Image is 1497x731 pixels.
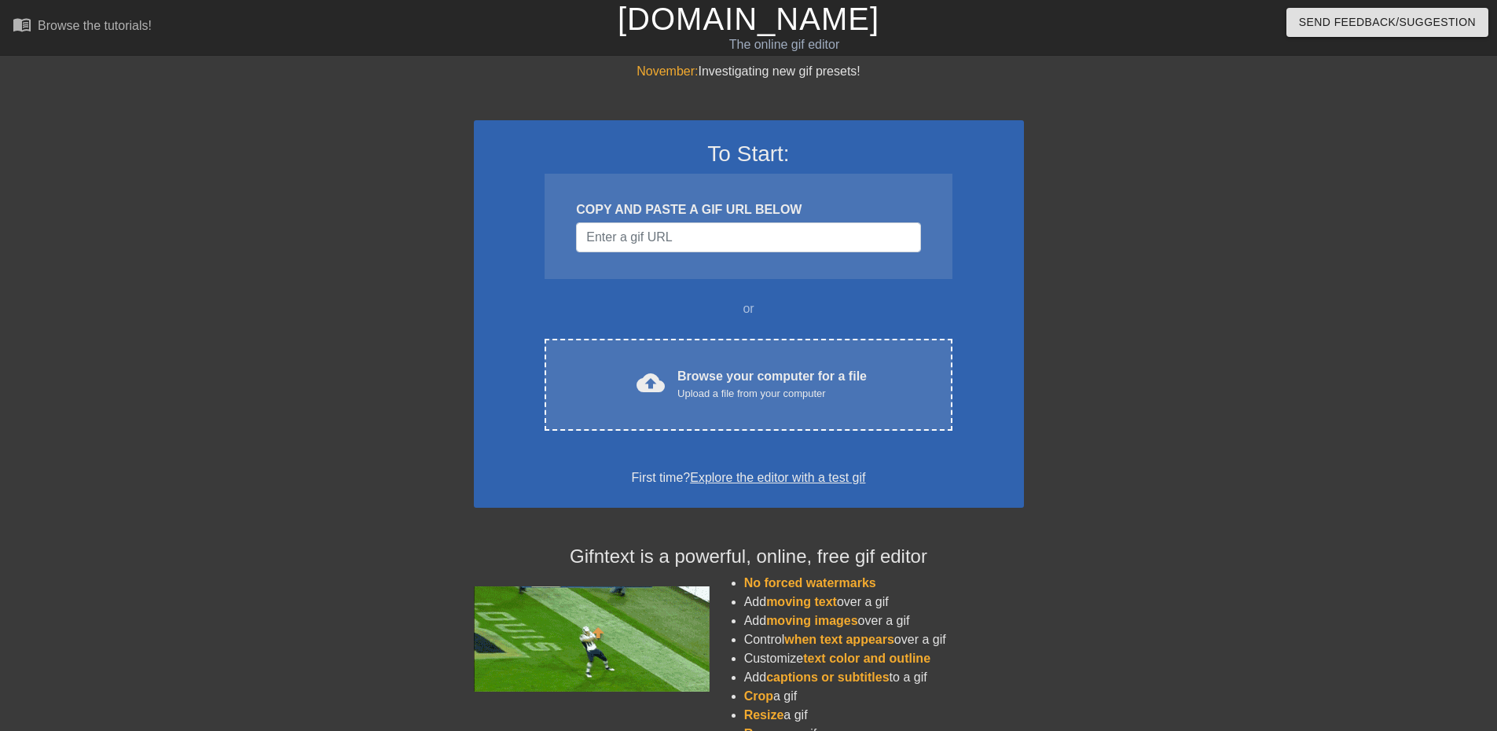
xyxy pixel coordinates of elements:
[766,670,889,684] span: captions or subtitles
[744,630,1024,649] li: Control over a gif
[13,15,152,39] a: Browse the tutorials!
[576,200,920,219] div: COPY AND PASTE A GIF URL BELOW
[637,369,665,397] span: cloud_upload
[677,367,867,402] div: Browse your computer for a file
[744,708,784,722] span: Resize
[1299,13,1476,32] span: Send Feedback/Suggestion
[576,222,920,252] input: Username
[744,612,1024,630] li: Add over a gif
[507,35,1062,54] div: The online gif editor
[474,62,1024,81] div: Investigating new gif presets!
[494,468,1004,487] div: First time?
[803,652,930,665] span: text color and outline
[744,668,1024,687] li: Add to a gif
[515,299,983,318] div: or
[474,545,1024,568] h4: Gifntext is a powerful, online, free gif editor
[618,2,879,36] a: [DOMAIN_NAME]
[744,687,1024,706] li: a gif
[13,15,31,34] span: menu_book
[766,614,857,627] span: moving images
[784,633,894,646] span: when text appears
[744,706,1024,725] li: a gif
[744,576,876,590] span: No forced watermarks
[494,141,1004,167] h3: To Start:
[38,19,152,32] div: Browse the tutorials!
[690,471,865,484] a: Explore the editor with a test gif
[1286,8,1488,37] button: Send Feedback/Suggestion
[744,593,1024,612] li: Add over a gif
[744,689,773,703] span: Crop
[744,649,1024,668] li: Customize
[677,386,867,402] div: Upload a file from your computer
[474,586,710,692] img: football_small.gif
[766,595,837,608] span: moving text
[637,64,698,78] span: November:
